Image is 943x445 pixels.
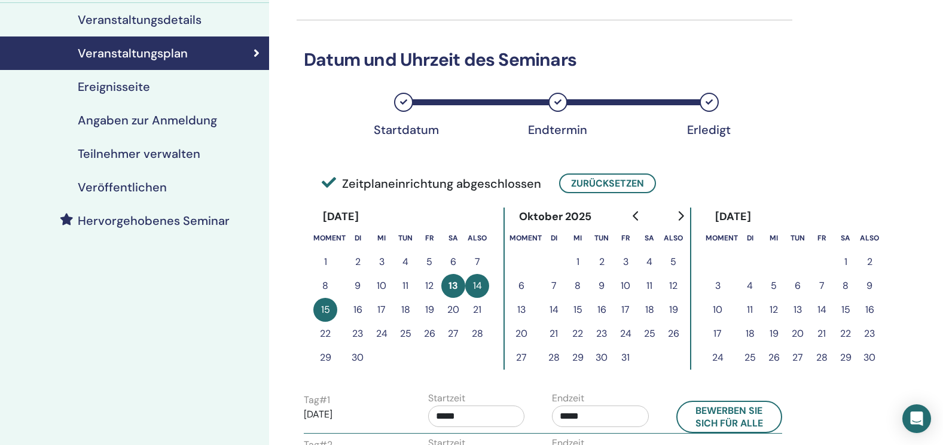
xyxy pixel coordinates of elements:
button: 13 [509,298,533,322]
button: 31 [614,346,637,370]
button: 30 [590,346,614,370]
button: 26 [417,322,441,346]
button: 30 [346,346,370,370]
th: Freitag [614,226,637,250]
th: Donnerstag [786,226,810,250]
button: 14 [465,274,489,298]
h4: Veranstaltungsplan [78,46,188,60]
div: Startdatum [374,123,434,137]
button: 14 [542,298,566,322]
button: 13 [441,274,465,298]
button: 4 [637,250,661,274]
font: Zeitplaneinrichtung abgeschlossen [342,176,541,191]
button: 21 [810,322,834,346]
button: 8 [834,274,857,298]
th: Montag [509,226,542,250]
button: 11 [393,274,417,298]
button: 4 [393,250,417,274]
p: [DATE] [304,407,401,422]
button: 23 [346,322,370,346]
th: Sonntag [465,226,489,250]
button: 25 [738,346,762,370]
div: Endtermin [528,123,588,137]
button: 27 [509,346,533,370]
th: Dienstag [738,226,762,250]
button: 7 [465,250,489,274]
button: 23 [590,322,614,346]
button: 27 [786,346,810,370]
button: 2 [590,250,614,274]
button: 26 [762,346,786,370]
button: 5 [762,274,786,298]
th: Samstag [441,226,465,250]
button: 23 [857,322,881,346]
button: 14 [810,298,834,322]
button: 7 [810,274,834,298]
button: 16 [857,298,881,322]
button: 29 [834,346,857,370]
button: 6 [509,274,533,298]
th: Samstag [637,226,661,250]
button: 3 [370,250,393,274]
button: 15 [313,298,337,322]
button: 17 [370,298,393,322]
button: 9 [590,274,614,298]
button: 21 [465,298,489,322]
button: 22 [566,322,590,346]
button: 13 [786,298,810,322]
button: 29 [566,346,590,370]
th: Donnerstag [393,226,417,250]
h4: Teilnehmer verwalten [78,147,200,161]
div: Öffnen Sie den Intercom Messenger [902,404,931,433]
button: 28 [810,346,834,370]
button: 12 [762,298,786,322]
button: 18 [637,298,661,322]
button: Zurücksetzen [559,173,656,193]
button: 5 [417,250,441,274]
button: 1 [313,250,337,274]
h4: Angaben zur Anmeldung [78,113,217,127]
th: Mittwoch [370,226,393,250]
div: [DATE] [313,208,369,226]
button: 2 [857,250,881,274]
label: Startzeit [428,391,465,406]
button: 28 [465,322,489,346]
button: 19 [417,298,441,322]
h3: Datum und Uhrzeit des Seminars [297,49,792,71]
button: 25 [393,322,417,346]
button: 8 [566,274,590,298]
h4: Hervorgehobenes Seminar [78,214,230,228]
th: Donnerstag [590,226,614,250]
button: 3 [706,274,730,298]
button: 7 [542,274,566,298]
button: 24 [370,322,393,346]
th: Freitag [417,226,441,250]
button: 10 [706,298,730,322]
button: 1 [834,250,857,274]
button: 20 [441,298,465,322]
button: 9 [857,274,881,298]
button: 10 [614,274,637,298]
button: 9 [346,274,370,298]
button: 20 [786,322,810,346]
button: 12 [417,274,441,298]
button: 30 [857,346,881,370]
h4: Ereignisseite [78,80,150,94]
button: 22 [313,322,337,346]
button: 10 [370,274,393,298]
th: Sonntag [857,226,881,250]
button: 1 [566,250,590,274]
button: 2 [346,250,370,274]
button: 18 [393,298,417,322]
button: 28 [542,346,566,370]
th: Mittwoch [762,226,786,250]
button: 19 [762,322,786,346]
button: 4 [738,274,762,298]
button: 11 [637,274,661,298]
button: 12 [661,274,685,298]
th: Dienstag [346,226,370,250]
button: Zum nächsten Monat [671,204,690,228]
button: 29 [313,346,337,370]
h4: Veröffentlichen [78,180,167,194]
button: 17 [614,298,637,322]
